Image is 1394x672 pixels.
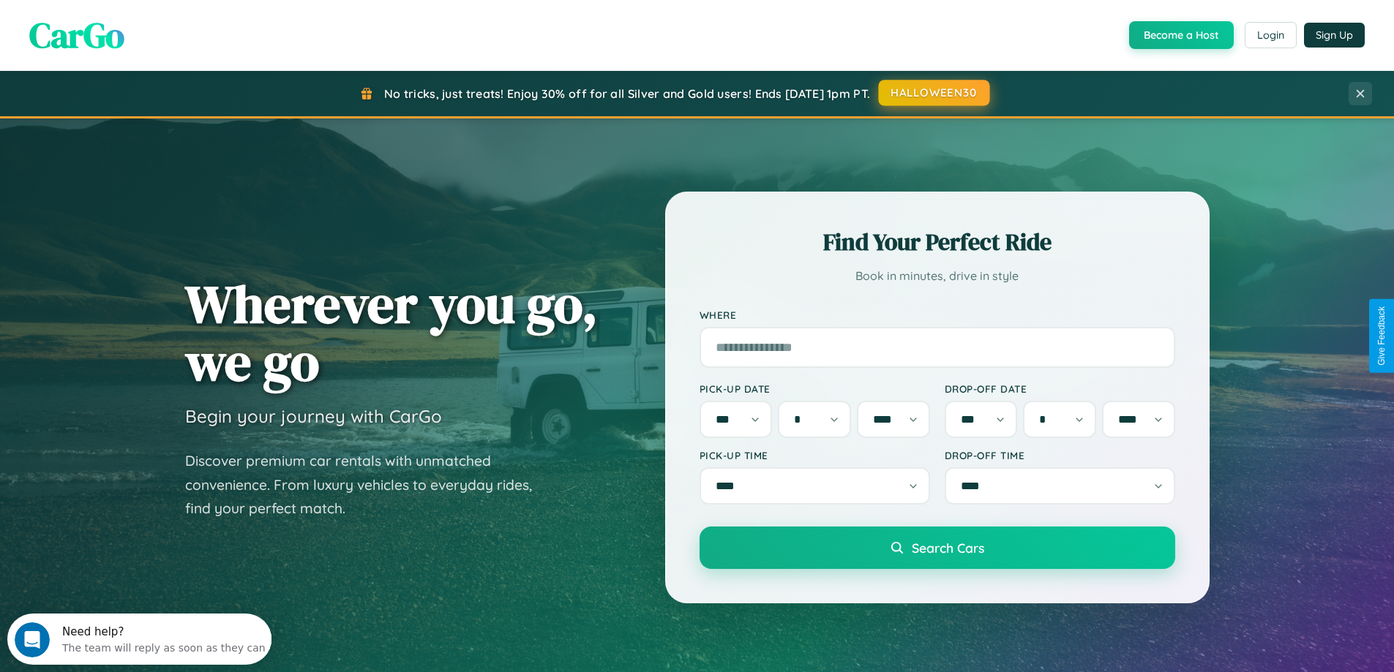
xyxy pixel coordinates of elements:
[879,80,990,106] button: HALLOWEEN30
[700,265,1175,287] p: Book in minutes, drive in style
[384,86,870,101] span: No tricks, just treats! Enjoy 30% off for all Silver and Gold users! Ends [DATE] 1pm PT.
[55,12,258,24] div: Need help?
[55,24,258,39] div: The team will reply as soon as they can
[1129,21,1234,49] button: Become a Host
[29,11,124,59] span: CarGo
[7,614,271,665] iframe: Intercom live chat discovery launcher
[185,275,598,390] h1: Wherever you go, we go
[700,449,930,461] label: Pick-up Time
[700,309,1175,321] label: Where
[700,226,1175,258] h2: Find Your Perfect Ride
[700,382,930,395] label: Pick-up Date
[912,540,984,556] span: Search Cars
[15,622,50,657] iframe: Intercom live chat
[185,449,551,521] p: Discover premium car rentals with unmatched convenience. From luxury vehicles to everyday rides, ...
[6,6,272,46] div: Open Intercom Messenger
[1376,306,1387,366] div: Give Feedback
[1304,23,1365,48] button: Sign Up
[700,526,1175,569] button: Search Cars
[1245,22,1297,48] button: Login
[945,382,1175,395] label: Drop-off Date
[185,405,442,427] h3: Begin your journey with CarGo
[945,449,1175,461] label: Drop-off Time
